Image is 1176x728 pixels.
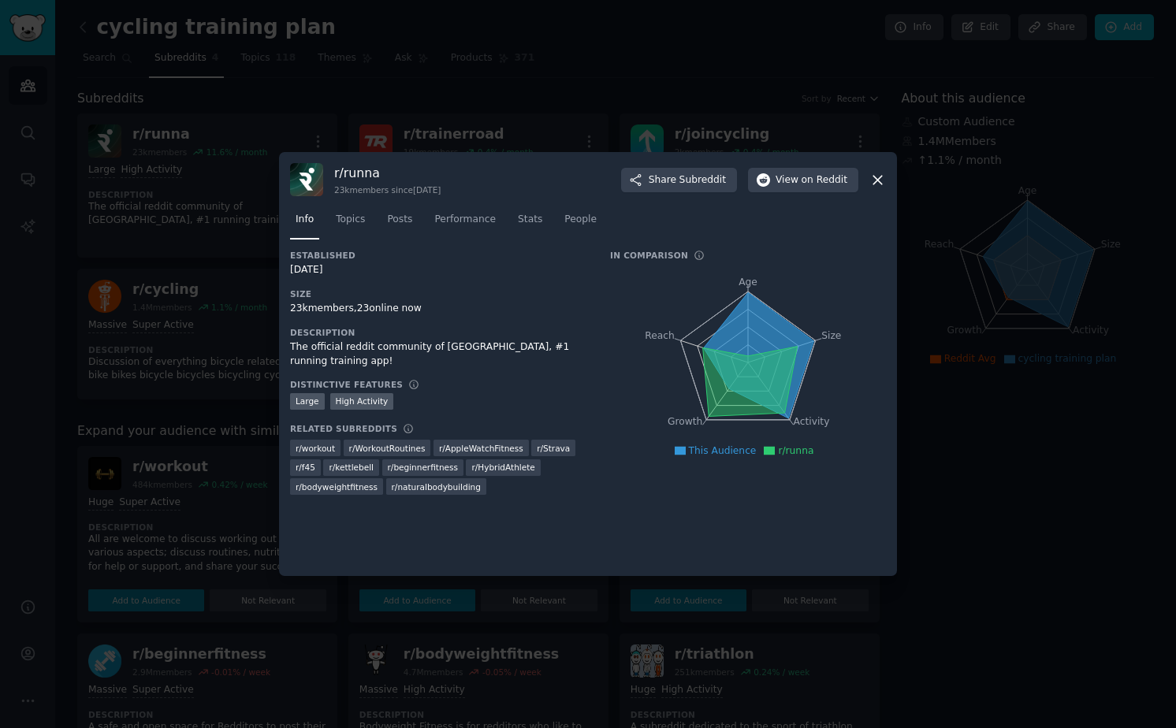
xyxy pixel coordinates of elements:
[290,250,588,261] h3: Established
[290,379,403,390] h3: Distinctive Features
[290,393,325,410] div: Large
[794,417,830,428] tspan: Activity
[334,165,441,181] h3: r/ runna
[439,443,523,454] span: r/ AppleWatchFitness
[334,184,441,195] div: 23k members since [DATE]
[649,173,726,188] span: Share
[610,250,688,261] h3: In Comparison
[392,481,481,492] span: r/ naturalbodybuilding
[290,288,588,299] h3: Size
[329,462,374,473] span: r/ kettlebell
[330,393,394,410] div: High Activity
[778,445,813,456] span: r/runna
[296,443,335,454] span: r/ workout
[668,417,702,428] tspan: Growth
[739,277,757,288] tspan: Age
[387,213,412,227] span: Posts
[290,263,588,277] div: [DATE]
[645,330,675,341] tspan: Reach
[296,481,378,492] span: r/ bodyweightfitness
[679,173,726,188] span: Subreddit
[748,168,858,193] button: Viewon Reddit
[290,327,588,338] h3: Description
[537,443,570,454] span: r/ Strava
[290,207,319,240] a: Info
[621,168,737,193] button: ShareSubreddit
[434,213,496,227] span: Performance
[349,443,426,454] span: r/ WorkoutRoutines
[290,302,588,316] div: 23k members, 23 online now
[296,213,314,227] span: Info
[381,207,418,240] a: Posts
[776,173,847,188] span: View
[429,207,501,240] a: Performance
[802,173,847,188] span: on Reddit
[290,163,323,196] img: runna
[330,207,370,240] a: Topics
[689,445,757,456] span: This Audience
[471,462,534,473] span: r/ HybridAthlete
[559,207,602,240] a: People
[512,207,548,240] a: Stats
[290,423,397,434] h3: Related Subreddits
[296,462,315,473] span: r/ f45
[388,462,458,473] span: r/ beginnerfitness
[336,213,365,227] span: Topics
[821,330,841,341] tspan: Size
[564,213,597,227] span: People
[518,213,542,227] span: Stats
[290,340,588,368] div: The official reddit community of [GEOGRAPHIC_DATA], #1 running training app!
